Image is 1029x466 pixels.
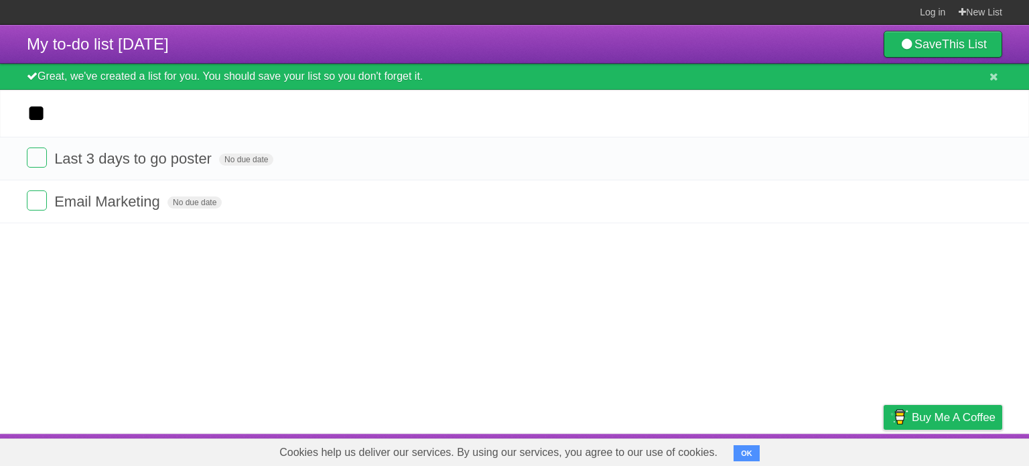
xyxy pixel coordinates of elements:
[918,437,1002,463] a: Suggest a feature
[750,437,804,463] a: Developers
[54,193,163,210] span: Email Marketing
[866,437,901,463] a: Privacy
[705,437,734,463] a: About
[942,38,987,51] b: This List
[266,439,731,466] span: Cookies help us deliver our services. By using our services, you agree to our use of cookies.
[27,148,47,168] label: Done
[912,406,996,429] span: Buy me a coffee
[27,35,169,53] span: My to-do list [DATE]
[890,406,908,428] img: Buy me a coffee
[54,150,215,167] span: Last 3 days to go poster
[821,437,850,463] a: Terms
[219,154,273,166] span: No due date
[734,445,760,461] button: OK
[884,405,1002,430] a: Buy me a coffee
[167,196,222,209] span: No due date
[884,31,1002,58] a: SaveThis List
[27,190,47,211] label: Done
